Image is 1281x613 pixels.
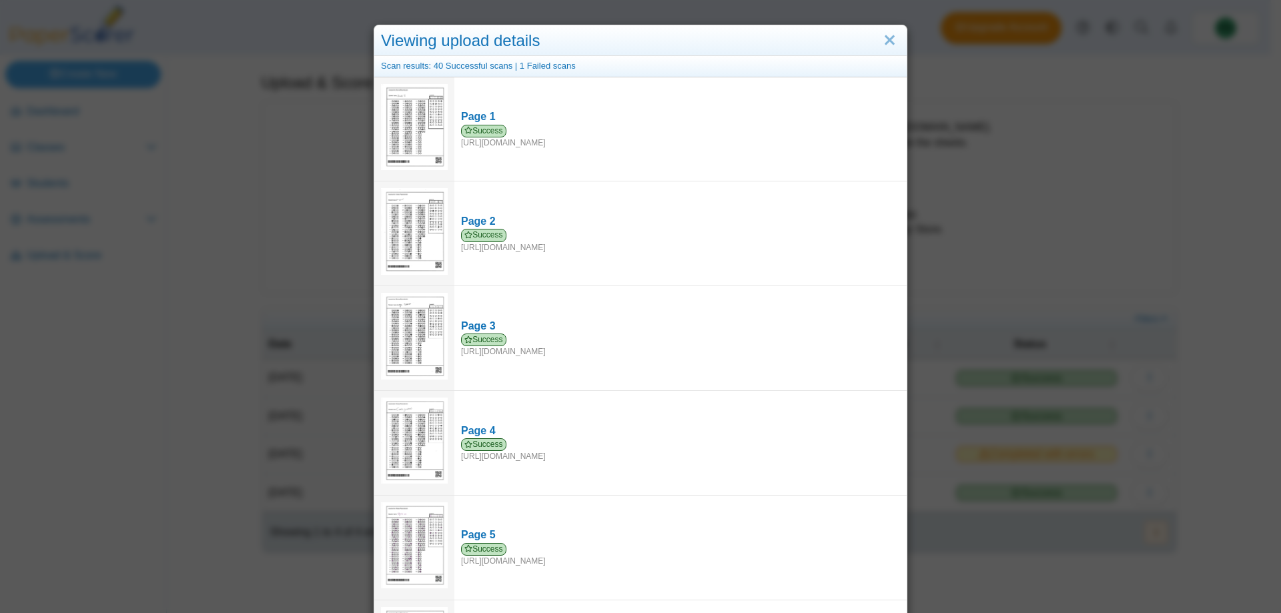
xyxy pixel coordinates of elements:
a: Page 3 Success [URL][DOMAIN_NAME] [454,312,907,364]
div: [URL][DOMAIN_NAME] [461,438,900,462]
img: 3093672_MAY_21_2025T18_47_47_593000000.jpeg [381,84,448,170]
div: Page 3 [461,319,900,334]
a: Page 1 Success [URL][DOMAIN_NAME] [454,103,907,155]
div: Viewing upload details [374,25,907,57]
span: Success [461,229,506,241]
div: Scan results: 40 Successful scans | 1 Failed scans [374,56,907,77]
div: Page 4 [461,424,900,438]
span: Success [461,438,506,451]
a: Close [879,29,900,52]
span: Success [461,334,506,346]
img: 3093684_MAY_21_2025T18_48_0_808000000.jpeg [381,502,448,588]
img: 3093676_MAY_21_2025T18_47_52_541000000.jpeg [381,293,448,379]
a: Page 2 Success [URL][DOMAIN_NAME] [454,207,907,259]
span: Success [461,125,506,137]
img: 3093673_MAY_21_2025T18_48_57_821000000.jpeg [381,398,448,484]
span: Success [461,543,506,556]
div: Page 5 [461,528,900,542]
div: [URL][DOMAIN_NAME] [461,125,900,149]
a: Page 4 Success [URL][DOMAIN_NAME] [454,417,907,469]
div: Page 2 [461,214,900,229]
div: [URL][DOMAIN_NAME] [461,334,900,358]
a: Page 5 Success [URL][DOMAIN_NAME] [454,521,907,573]
div: [URL][DOMAIN_NAME] [461,229,900,253]
img: 3093674_MAY_21_2025T18_49_0_87000000.jpeg [381,188,448,274]
div: Page 1 [461,109,900,124]
div: [URL][DOMAIN_NAME] [461,543,900,567]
